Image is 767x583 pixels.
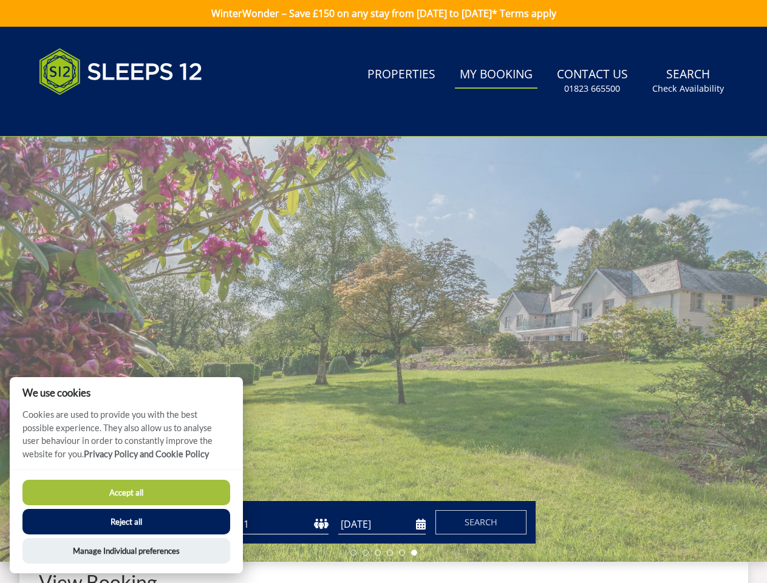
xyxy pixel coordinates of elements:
a: Contact Us01823 665500 [552,61,633,101]
a: My Booking [455,61,537,89]
img: Sleeps 12 [39,41,203,102]
button: Reject all [22,509,230,534]
input: Arrival Date [338,514,426,534]
button: Accept all [22,480,230,505]
small: Check Availability [652,83,724,95]
p: Cookies are used to provide you with the best possible experience. They also allow us to analyse ... [10,408,243,469]
a: SearchCheck Availability [647,61,729,101]
button: Search [435,510,527,534]
span: Search [465,516,497,528]
h2: We use cookies [10,387,243,398]
a: Properties [363,61,440,89]
button: Manage Individual preferences [22,538,230,564]
a: Privacy Policy and Cookie Policy [84,449,209,459]
small: 01823 665500 [564,83,620,95]
iframe: Customer reviews powered by Trustpilot [33,109,160,120]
